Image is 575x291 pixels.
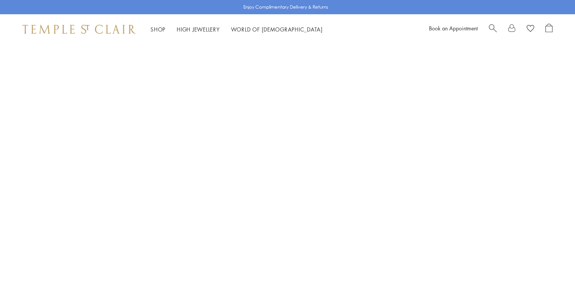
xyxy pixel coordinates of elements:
a: View Wishlist [527,24,534,35]
a: ShopShop [150,25,165,33]
nav: Main navigation [150,25,323,34]
a: Search [489,24,497,35]
a: Open Shopping Bag [545,24,553,35]
a: High JewelleryHigh Jewellery [177,25,220,33]
img: Temple St. Clair [22,25,136,34]
a: World of [DEMOGRAPHIC_DATA]World of [DEMOGRAPHIC_DATA] [231,25,323,33]
p: Enjoy Complimentary Delivery & Returns [243,3,328,11]
a: Book an Appointment [429,24,478,32]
